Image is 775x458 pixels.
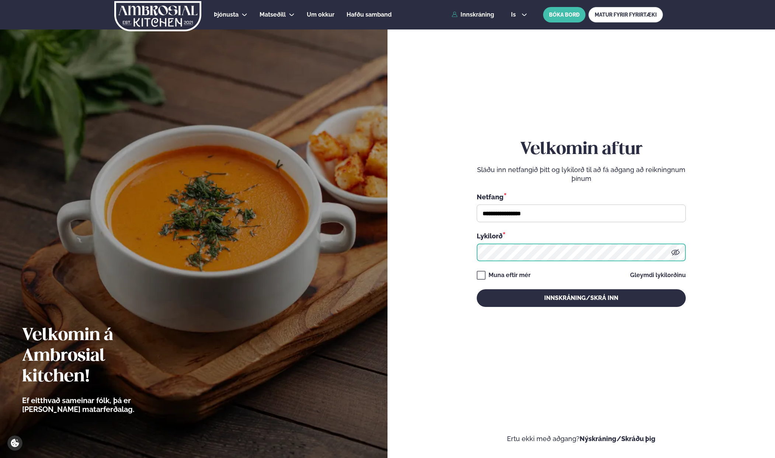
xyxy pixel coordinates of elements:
button: BÓKA BORÐ [543,7,585,22]
a: Innskráning [452,11,494,18]
span: is [511,12,518,18]
a: Þjónusta [214,10,239,19]
a: Hafðu samband [347,10,392,19]
button: Innskráning/Skrá inn [477,289,686,307]
a: MATUR FYRIR FYRIRTÆKI [588,7,663,22]
a: Matseðill [260,10,286,19]
a: Nýskráning/Skráðu þig [580,435,656,443]
h2: Velkomin aftur [477,139,686,160]
div: Lykilorð [477,231,686,241]
p: Ef eitthvað sameinar fólk, þá er [PERSON_NAME] matarferðalag. [22,396,175,414]
a: Um okkur [307,10,334,19]
p: Sláðu inn netfangið þitt og lykilorð til að fá aðgang að reikningnum þínum [477,165,686,183]
span: Þjónusta [214,11,239,18]
button: is [505,12,533,18]
img: logo [114,1,202,31]
div: Netfang [477,192,686,202]
h2: Velkomin á Ambrosial kitchen! [22,325,175,387]
a: Gleymdi lykilorðinu [630,272,686,278]
a: Cookie settings [7,436,22,451]
span: Um okkur [307,11,334,18]
span: Matseðill [260,11,286,18]
p: Ertu ekki með aðgang? [410,434,753,443]
span: Hafðu samband [347,11,392,18]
